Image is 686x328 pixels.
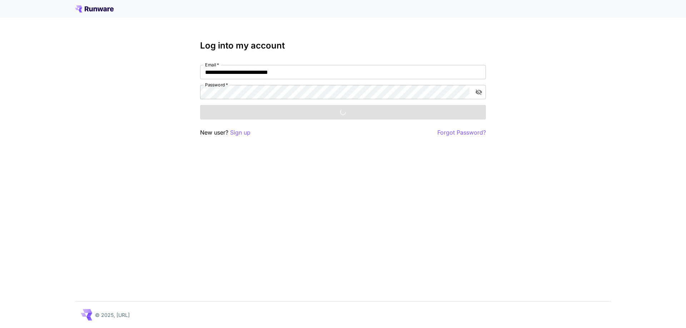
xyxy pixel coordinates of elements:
label: Email [205,62,219,68]
button: toggle password visibility [472,86,485,99]
h3: Log into my account [200,41,486,51]
button: Forgot Password? [437,128,486,137]
p: New user? [200,128,250,137]
button: Sign up [230,128,250,137]
label: Password [205,82,228,88]
p: © 2025, [URL] [95,311,130,319]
